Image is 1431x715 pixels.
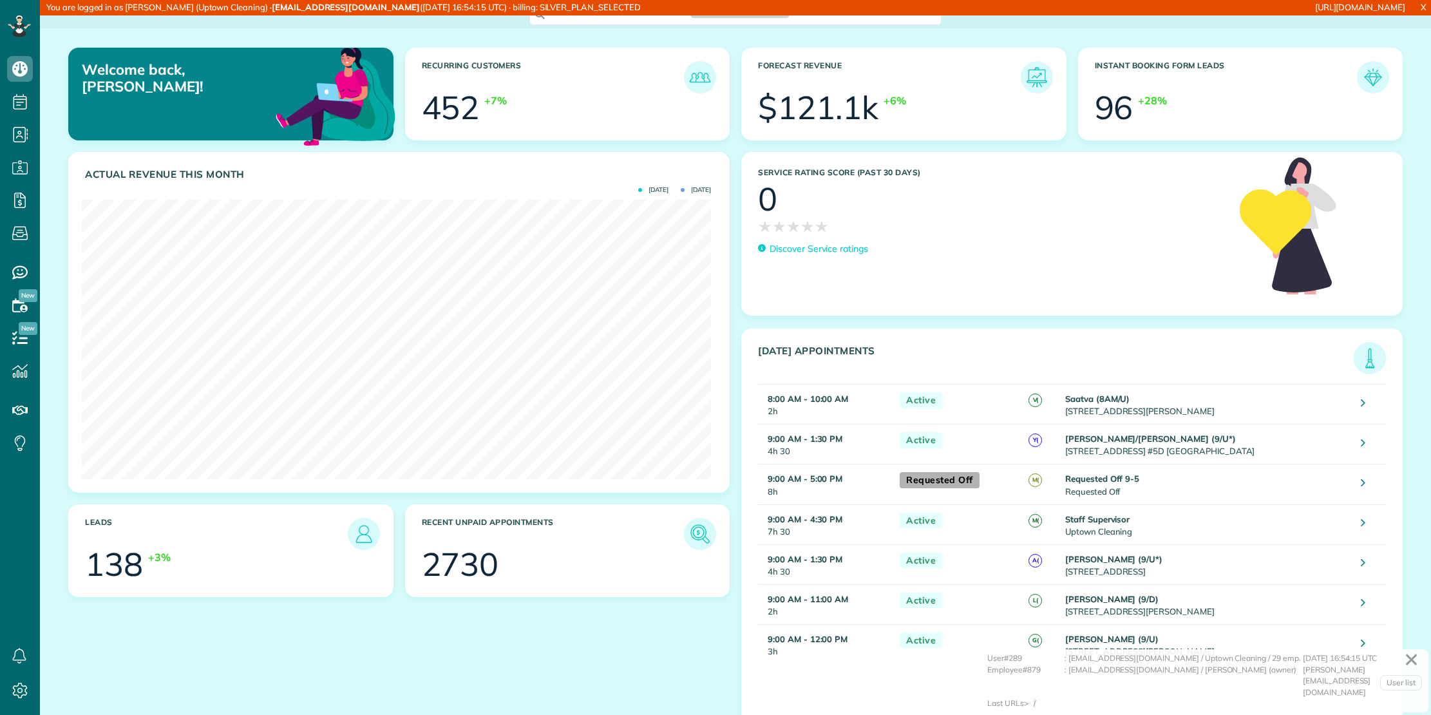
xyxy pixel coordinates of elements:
[768,554,842,564] strong: 9:00 AM - 1:30 PM
[1065,634,1159,644] strong: [PERSON_NAME] (9/U)
[148,550,171,565] div: +3%
[758,215,772,238] span: ★
[1065,664,1303,698] div: : [EMAIL_ADDRESS][DOMAIN_NAME] / [PERSON_NAME] (owner)
[900,633,942,649] span: Active
[1024,64,1050,90] img: icon_forecast_revenue-8c13a41c7ed35a8dcfafea3cbb826a0462acb37728057bba2d056411b612bbbe.png
[900,432,942,448] span: Active
[758,464,893,504] td: 8h
[768,394,848,404] strong: 8:00 AM - 10:00 AM
[1062,424,1351,464] td: [STREET_ADDRESS] #5D [GEOGRAPHIC_DATA]
[687,521,713,547] img: icon_unpaid_appointments-47b8ce3997adf2238b356f14209ab4cced10bd1f174958f3ca8f1d0dd7fffeee.png
[638,187,668,193] span: [DATE]
[1398,644,1425,675] a: ✕
[1360,64,1386,90] img: icon_form_leads-04211a6a04a5b2264e4ee56bc0799ec3eb69b7e499cbb523a139df1d13a81ae0.png
[758,91,878,124] div: $121.1k
[815,215,829,238] span: ★
[758,242,868,256] a: Discover Service ratings
[758,424,893,464] td: 4h 30
[772,215,786,238] span: ★
[1065,394,1130,404] strong: Saatva (8AM/U)
[19,289,37,302] span: New
[1065,554,1162,564] strong: [PERSON_NAME] (9/U*)
[1062,385,1351,424] td: [STREET_ADDRESS][PERSON_NAME]
[687,64,713,90] img: icon_recurring_customers-cf858462ba22bcd05b5a5880d41d6543d210077de5bb9ebc9590e49fd87d84ed.png
[884,93,906,108] div: +6%
[1062,584,1351,624] td: [STREET_ADDRESS][PERSON_NAME]
[1062,504,1351,544] td: Uptown Cleaning
[85,169,716,180] h3: Actual Revenue this month
[900,553,942,569] span: Active
[85,548,143,580] div: 138
[1315,2,1405,12] a: [URL][DOMAIN_NAME]
[1062,464,1351,504] td: Requested Off
[85,518,348,550] h3: Leads
[768,434,842,444] strong: 9:00 AM - 1:30 PM
[786,215,801,238] span: ★
[987,664,1065,698] div: Employee#879
[1034,698,1036,708] span: /
[758,345,1354,374] h3: [DATE] Appointments
[1028,394,1042,407] span: V(
[1028,473,1042,487] span: M(
[900,513,942,529] span: Active
[19,322,37,335] span: New
[82,61,290,95] p: Welcome back, [PERSON_NAME]!
[987,653,1065,664] div: User#289
[758,61,1021,93] h3: Forecast Revenue
[1028,594,1042,607] span: L(
[900,472,980,488] span: Requested Off
[1065,653,1303,664] div: : [EMAIL_ADDRESS][DOMAIN_NAME] / Uptown Cleaning / 29 emp.
[758,584,893,624] td: 2h
[1028,514,1042,528] span: M(
[1028,554,1042,567] span: A(
[484,93,507,108] div: +7%
[1065,473,1139,484] strong: Requested Off 9-5
[758,504,893,544] td: 7h 30
[272,2,420,12] strong: [EMAIL_ADDRESS][DOMAIN_NAME]
[422,61,685,93] h3: Recurring Customers
[1380,675,1422,691] a: User list
[681,187,711,193] span: [DATE]
[1065,514,1130,524] strong: Staff Supervisor
[758,544,893,584] td: 4h 30
[1028,434,1042,447] span: Y(
[758,168,1227,177] h3: Service Rating score (past 30 days)
[422,548,499,580] div: 2730
[770,242,868,256] p: Discover Service ratings
[1065,434,1236,444] strong: [PERSON_NAME]/[PERSON_NAME] (9/U*)
[987,698,1024,709] div: Last URLs
[1357,345,1383,371] img: icon_todays_appointments-901f7ab196bb0bea1936b74009e4eb5ffbc2d2711fa7634e0d609ed5ef32b18b.png
[273,33,398,158] img: dashboard_welcome-42a62b7d889689a78055ac9021e634bf52bae3f8056760290aed330b23ab8690.png
[1095,91,1133,124] div: 96
[1024,698,1041,709] div: >
[1138,93,1167,108] div: +28%
[768,514,842,524] strong: 9:00 AM - 4:30 PM
[1062,544,1351,584] td: [STREET_ADDRESS]
[1303,664,1419,698] div: [PERSON_NAME][EMAIL_ADDRESS][DOMAIN_NAME]
[351,521,377,547] img: icon_leads-1bed01f49abd5b7fead27621c3d59655bb73ed531f8eeb49469d10e621d6b896.png
[758,624,893,664] td: 3h
[900,392,942,408] span: Active
[1303,653,1419,664] div: [DATE] 16:54:15 UTC
[1028,634,1042,647] span: G(
[768,594,848,604] strong: 9:00 AM - 11:00 AM
[422,518,685,550] h3: Recent unpaid appointments
[422,91,480,124] div: 452
[900,593,942,609] span: Active
[758,385,893,424] td: 2h
[768,634,848,644] strong: 9:00 AM - 12:00 PM
[1065,594,1159,604] strong: [PERSON_NAME] (9/D)
[801,215,815,238] span: ★
[758,183,777,215] div: 0
[1062,624,1351,664] td: [STREET_ADDRESS][PERSON_NAME]
[1095,61,1358,93] h3: Instant Booking Form Leads
[768,473,842,484] strong: 9:00 AM - 5:00 PM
